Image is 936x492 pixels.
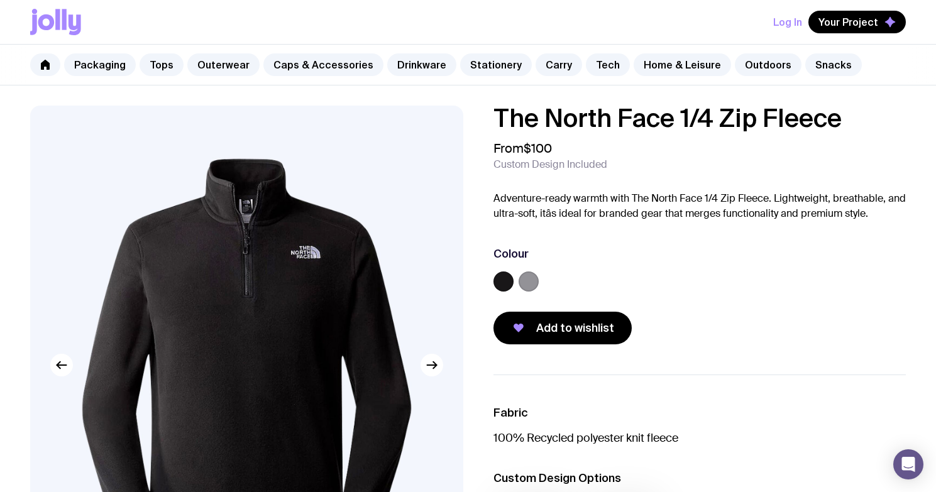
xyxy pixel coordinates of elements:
a: Outerwear [187,53,260,76]
a: Drinkware [387,53,456,76]
button: Log In [773,11,802,33]
a: Home & Leisure [634,53,731,76]
span: $100 [524,140,552,156]
p: 100% Recycled polyester knit fleece [493,430,906,446]
a: Snacks [805,53,862,76]
span: Add to wishlist [536,320,614,336]
a: Carry [536,53,582,76]
a: Caps & Accessories [263,53,383,76]
span: From [493,141,552,156]
a: Tech [586,53,630,76]
span: Custom Design Included [493,158,607,171]
h1: The North Face 1/4 Zip Fleece [493,106,906,131]
h3: Custom Design Options [493,471,906,486]
button: Your Project [808,11,906,33]
a: Packaging [64,53,136,76]
a: Outdoors [735,53,801,76]
div: Open Intercom Messenger [893,449,923,479]
p: Adventure-ready warmth with The North Face 1/4 Zip Fleece. Lightweight, breathable, and ultra-sof... [493,191,906,221]
span: Your Project [818,16,878,28]
h3: Fabric [493,405,906,420]
button: Add to wishlist [493,312,632,344]
h3: Colour [493,246,529,261]
a: Stationery [460,53,532,76]
a: Tops [140,53,184,76]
